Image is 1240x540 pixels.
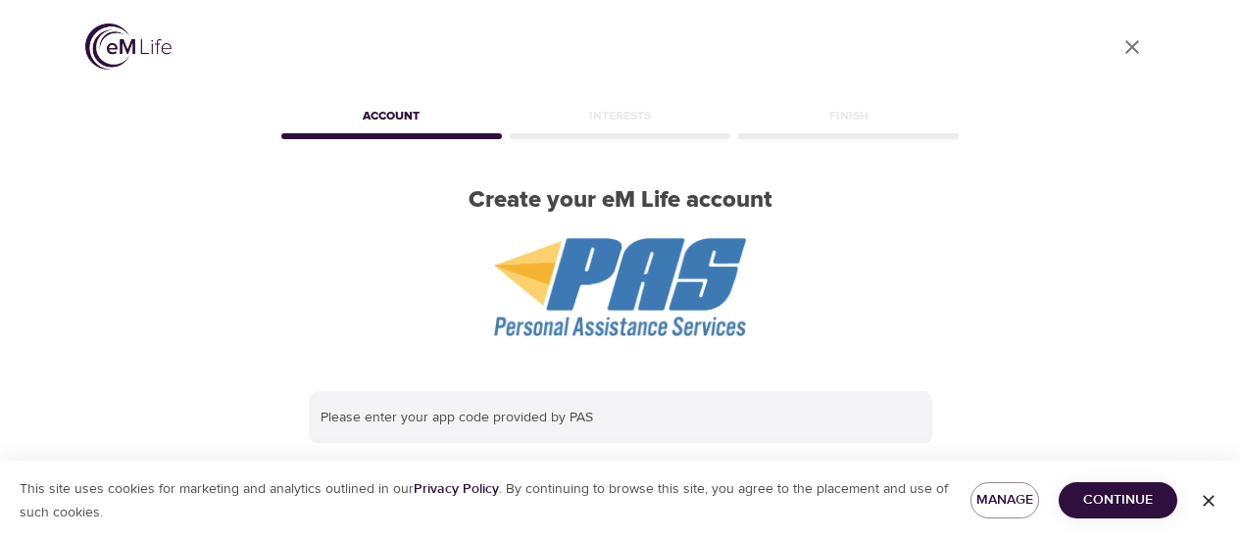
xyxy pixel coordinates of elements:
h2: Create your eM Life account [277,186,964,215]
span: Continue [1074,488,1162,513]
img: logo [85,24,172,70]
button: Manage [970,482,1039,518]
button: Continue [1059,482,1177,518]
img: PAS%20logo.png [494,238,746,336]
a: Privacy Policy [414,480,499,498]
a: close [1109,24,1156,71]
span: Manage [986,488,1023,513]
